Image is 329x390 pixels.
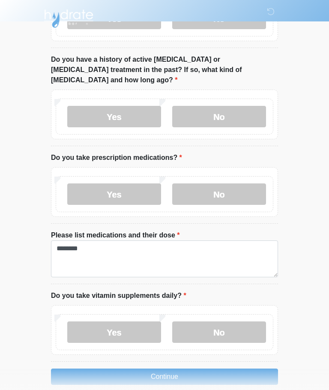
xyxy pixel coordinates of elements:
label: No [172,183,266,205]
label: Do you have a history of active [MEDICAL_DATA] or [MEDICAL_DATA] treatment in the past? If so, wh... [51,54,278,85]
label: Yes [67,106,161,127]
label: Yes [67,183,161,205]
label: Do you take prescription medications? [51,153,182,163]
label: No [172,106,266,127]
button: Continue [51,369,278,385]
img: Hydrate IV Bar - Arcadia Logo [42,6,95,28]
label: No [172,321,266,343]
label: Please list medications and their dose [51,230,180,240]
label: Do you take vitamin supplements daily? [51,291,186,301]
label: Yes [67,321,161,343]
